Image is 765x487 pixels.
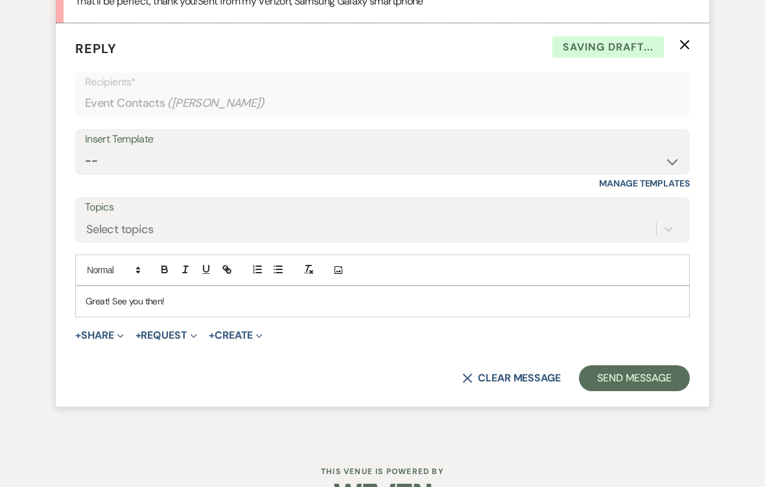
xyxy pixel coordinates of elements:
[85,74,680,91] p: Recipients*
[85,198,680,217] label: Topics
[86,294,679,308] p: Great! See you then!
[75,40,117,57] span: Reply
[75,330,124,341] button: Share
[167,95,265,112] span: ( [PERSON_NAME] )
[462,373,561,383] button: Clear message
[85,130,680,149] div: Insert Template
[552,36,664,58] span: Saving draft...
[85,91,680,116] div: Event Contacts
[86,221,154,238] div: Select topics
[209,330,215,341] span: +
[75,330,81,341] span: +
[599,177,690,189] a: Manage Templates
[579,365,690,391] button: Send Message
[135,330,141,341] span: +
[135,330,197,341] button: Request
[209,330,263,341] button: Create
